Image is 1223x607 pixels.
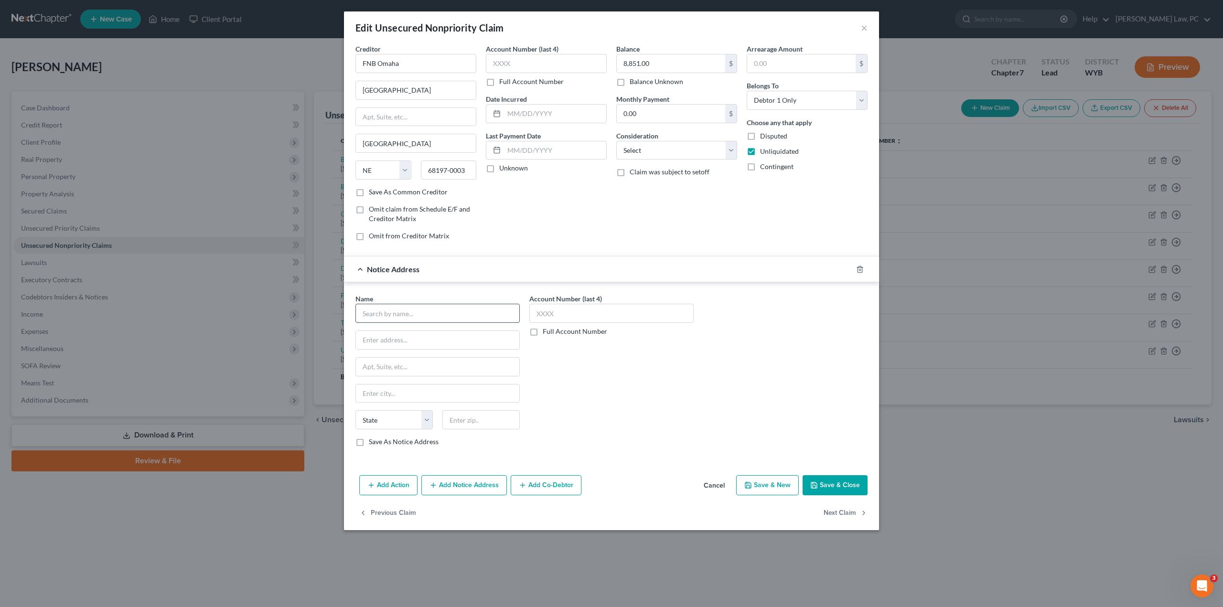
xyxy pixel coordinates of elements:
input: XXXX [529,304,694,323]
input: Apt, Suite, etc... [356,108,476,126]
label: Last Payment Date [486,131,541,141]
button: Save & Close [803,475,868,495]
input: MM/DD/YYYY [504,105,606,123]
input: Search creditor by name... [355,54,476,73]
label: Arrearage Amount [747,44,803,54]
span: Name [355,295,373,303]
label: Balance [616,44,640,54]
span: Contingent [760,162,794,170]
input: Apt, Suite, etc... [356,358,519,376]
button: Add Notice Address [421,475,507,495]
input: Search by name... [355,304,520,323]
iframe: Intercom live chat [1191,575,1213,597]
span: Claim was subject to setoff [630,168,709,176]
div: $ [725,54,737,73]
div: $ [725,105,737,123]
div: Edit Unsecured Nonpriority Claim [355,21,504,34]
input: Enter address... [356,331,519,349]
label: Unknown [499,163,528,173]
label: Account Number (last 4) [486,44,558,54]
button: Add Co-Debtor [511,475,581,495]
button: Next Claim [824,503,868,523]
button: Add Action [359,475,418,495]
input: 0.00 [617,105,725,123]
button: Save & New [736,475,799,495]
span: Disputed [760,132,787,140]
input: Enter zip.. [442,410,520,429]
label: Monthly Payment [616,94,669,104]
button: × [861,22,868,33]
input: Enter zip... [421,160,477,180]
input: 0.00 [617,54,725,73]
label: Save As Common Creditor [369,187,448,197]
input: 0.00 [747,54,856,73]
span: Notice Address [367,265,419,274]
span: Creditor [355,45,381,53]
label: Date Incurred [486,94,527,104]
div: $ [856,54,867,73]
label: Save As Notice Address [369,437,439,447]
span: Belongs To [747,82,779,90]
input: Enter address... [356,81,476,99]
span: Unliquidated [760,147,799,155]
input: MM/DD/YYYY [504,141,606,160]
input: Enter city... [356,384,519,403]
label: Full Account Number [499,77,564,86]
button: Cancel [696,476,732,495]
label: Balance Unknown [630,77,683,86]
label: Choose any that apply [747,117,812,128]
button: Previous Claim [359,503,416,523]
label: Account Number (last 4) [529,294,602,304]
input: XXXX [486,54,607,73]
input: Enter city... [356,134,476,152]
label: Full Account Number [543,327,607,336]
span: 3 [1210,575,1218,582]
label: Consideration [616,131,658,141]
span: Omit claim from Schedule E/F and Creditor Matrix [369,205,470,223]
span: Omit from Creditor Matrix [369,232,449,240]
